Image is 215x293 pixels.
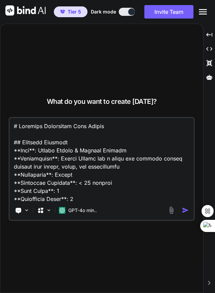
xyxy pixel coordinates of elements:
[46,207,52,213] img: Pick Models
[91,8,116,15] span: Dark mode
[59,207,66,214] img: GPT-4o mini
[182,207,189,214] img: icon
[5,5,46,16] img: Bind AI
[144,5,193,19] button: Invite Team
[24,207,30,213] img: Pick Tools
[68,8,81,15] span: Tier 5
[54,6,87,17] button: premiumTier 5
[60,10,65,14] img: premium
[47,97,157,106] span: What do you want to create [DATE]?
[68,207,97,214] p: GPT-4o min..
[10,118,194,202] textarea: # Loremips Dolorsitam Cons Adipis ## Elitsedd Eiusmodt **Inci**: Utlabo Etdolo & Magnaal Enimadm ...
[168,206,175,214] img: attachment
